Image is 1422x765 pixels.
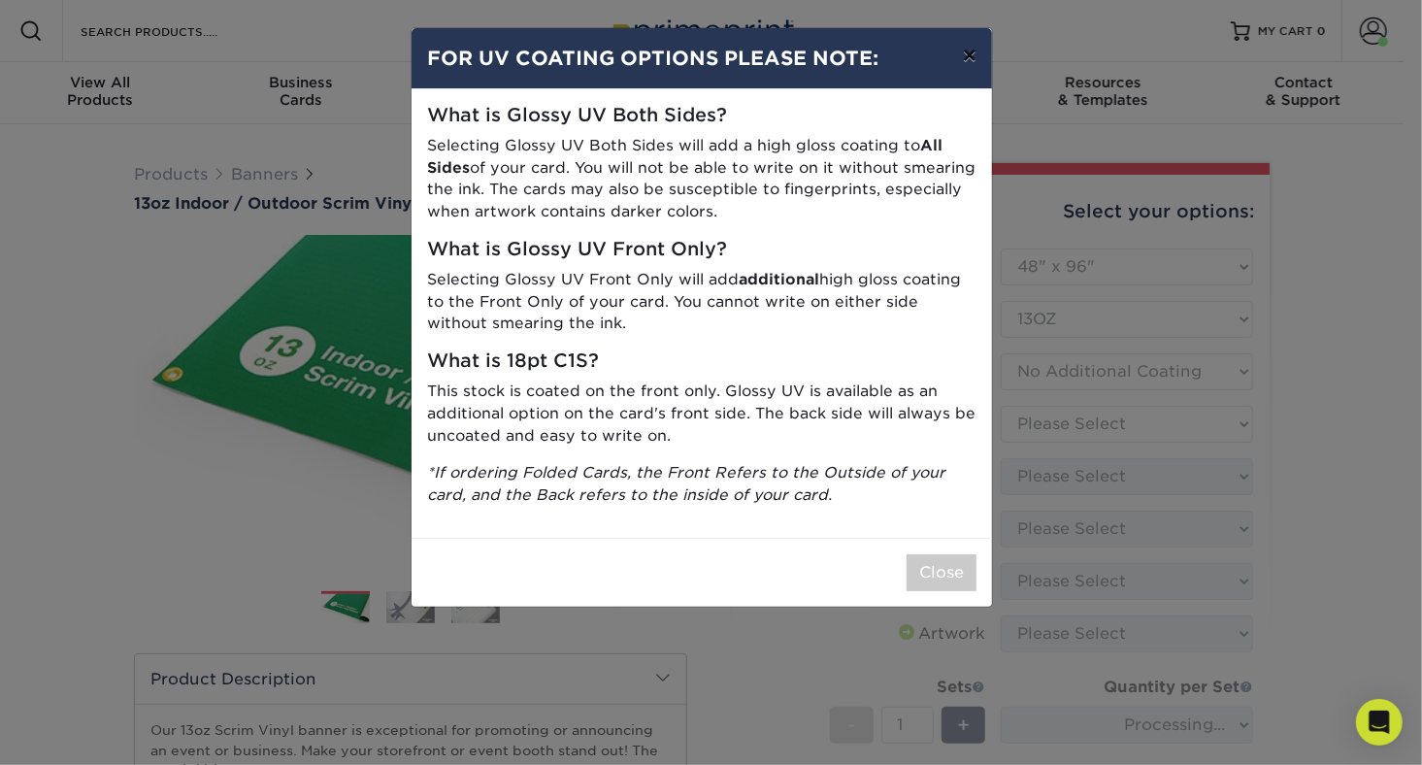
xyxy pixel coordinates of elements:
[1356,699,1403,746] div: Open Intercom Messenger
[427,105,976,127] h5: What is Glossy UV Both Sides?
[427,136,942,177] strong: All Sides
[427,239,976,261] h5: What is Glossy UV Front Only?
[427,135,976,223] p: Selecting Glossy UV Both Sides will add a high gloss coating to of your card. You will not be abl...
[907,554,976,591] button: Close
[427,381,976,447] p: This stock is coated on the front only. Glossy UV is available as an additional option on the car...
[739,270,819,288] strong: additional
[427,269,976,335] p: Selecting Glossy UV Front Only will add high gloss coating to the Front Only of your card. You ca...
[427,44,976,73] h4: FOR UV COATING OPTIONS PLEASE NOTE:
[947,28,992,83] button: ×
[427,463,945,504] i: *If ordering Folded Cards, the Front Refers to the Outside of your card, and the Back refers to t...
[427,350,976,373] h5: What is 18pt C1S?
